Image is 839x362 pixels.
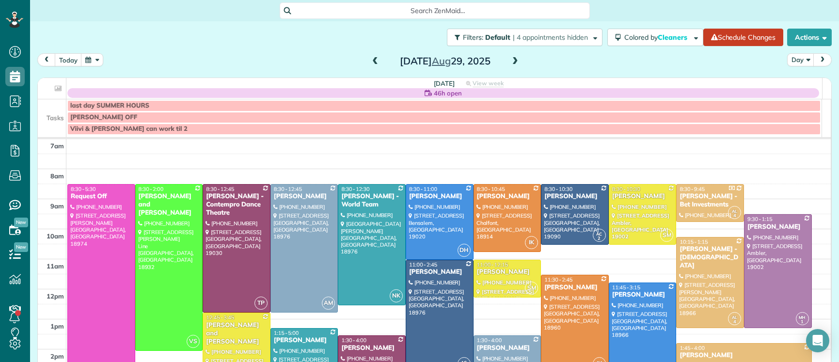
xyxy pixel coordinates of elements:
span: 10:15 - 1:15 [680,238,708,245]
span: Colored by [624,33,691,42]
div: [PERSON_NAME] [747,223,809,231]
span: 12:45 - 3:45 [206,314,234,321]
span: VS [187,335,200,348]
div: [PERSON_NAME] [612,291,674,299]
span: 8:30 - 10:30 [612,186,640,192]
a: Filters: Default | 4 appointments hidden [442,29,602,46]
span: 11am [47,262,64,270]
div: [PERSON_NAME] [341,344,403,352]
div: [PERSON_NAME] [476,192,538,201]
span: DH [458,244,471,257]
div: [PERSON_NAME] [612,192,674,201]
span: 1:15 - 5:00 [274,330,299,336]
button: next [813,53,832,66]
span: 1pm [50,322,64,330]
div: [PERSON_NAME] [409,192,471,201]
div: Request Off [70,192,132,201]
span: IK [525,236,538,249]
div: [PERSON_NAME] - Bet Investments [679,192,741,209]
span: 1:30 - 4:00 [341,337,366,344]
span: 8:30 - 12:45 [206,186,234,192]
div: [PERSON_NAME] - [DEMOGRAPHIC_DATA] [679,245,741,270]
button: today [55,53,82,66]
small: 4 [728,211,741,220]
span: 8am [50,172,64,180]
span: 8:30 - 9:45 [680,186,705,192]
small: 1 [796,317,808,327]
span: Cleaners [658,33,689,42]
span: 11:00 - 2:45 [409,261,437,268]
span: AL [732,315,737,320]
span: AL [732,208,737,214]
span: NK [390,289,403,302]
div: [PERSON_NAME] [544,192,606,201]
button: prev [37,53,56,66]
span: TP [254,297,268,310]
span: 7am [50,142,64,150]
div: [PERSON_NAME] [679,351,808,360]
span: 9:30 - 1:15 [747,216,773,222]
span: Filters: [463,33,483,42]
span: Viivi & [PERSON_NAME] can work til 2 [70,125,188,133]
span: 11:45 - 3:15 [612,284,640,291]
button: Day [787,53,814,66]
span: 8:30 - 12:30 [341,186,369,192]
div: Open Intercom Messenger [806,329,829,352]
span: SM [525,282,538,295]
span: MH [799,315,806,320]
span: View week [473,79,504,87]
span: last day SUMMER HOURS [70,102,149,110]
span: 10am [47,232,64,240]
span: [DATE] [434,79,455,87]
button: Actions [787,29,832,46]
small: 2 [593,234,605,243]
div: [PERSON_NAME] [476,268,538,276]
span: 11:00 - 12:15 [477,261,508,268]
span: 12pm [47,292,64,300]
span: 1:45 - 4:00 [680,345,705,351]
button: Filters: Default | 4 appointments hidden [447,29,602,46]
span: Aug [432,55,451,67]
div: [PERSON_NAME] - Contempro Dance Theatre [206,192,268,217]
button: Colored byCleaners [607,29,703,46]
span: AM [322,297,335,310]
div: [PERSON_NAME] - World Team [341,192,403,209]
span: 1:30 - 4:00 [477,337,502,344]
a: Schedule Changes [703,29,783,46]
span: [PERSON_NAME] OFF [70,113,137,121]
span: New [14,242,28,252]
span: Default [485,33,511,42]
span: 2pm [50,352,64,360]
div: [PERSON_NAME] [544,283,606,292]
small: 4 [728,317,741,327]
div: [PERSON_NAME] and [PERSON_NAME] [138,192,200,217]
span: SM [660,229,673,242]
div: [PERSON_NAME] [409,268,471,276]
span: 9am [50,202,64,210]
span: 8:30 - 10:30 [544,186,572,192]
div: [PERSON_NAME] and [PERSON_NAME] [206,321,268,346]
div: [PERSON_NAME] [476,344,538,352]
div: [PERSON_NAME] [273,192,335,201]
span: 8:30 - 12:45 [274,186,302,192]
span: 46h open [434,88,462,98]
span: | 4 appointments hidden [513,33,588,42]
div: [PERSON_NAME] [273,336,335,345]
span: AC [596,231,602,236]
span: New [14,218,28,227]
span: 11:30 - 2:45 [544,276,572,283]
span: 8:30 - 2:00 [139,186,164,192]
span: 8:30 - 10:45 [477,186,505,192]
h2: [DATE] 29, 2025 [384,56,506,66]
span: 8:30 - 5:30 [71,186,96,192]
span: 8:30 - 11:00 [409,186,437,192]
